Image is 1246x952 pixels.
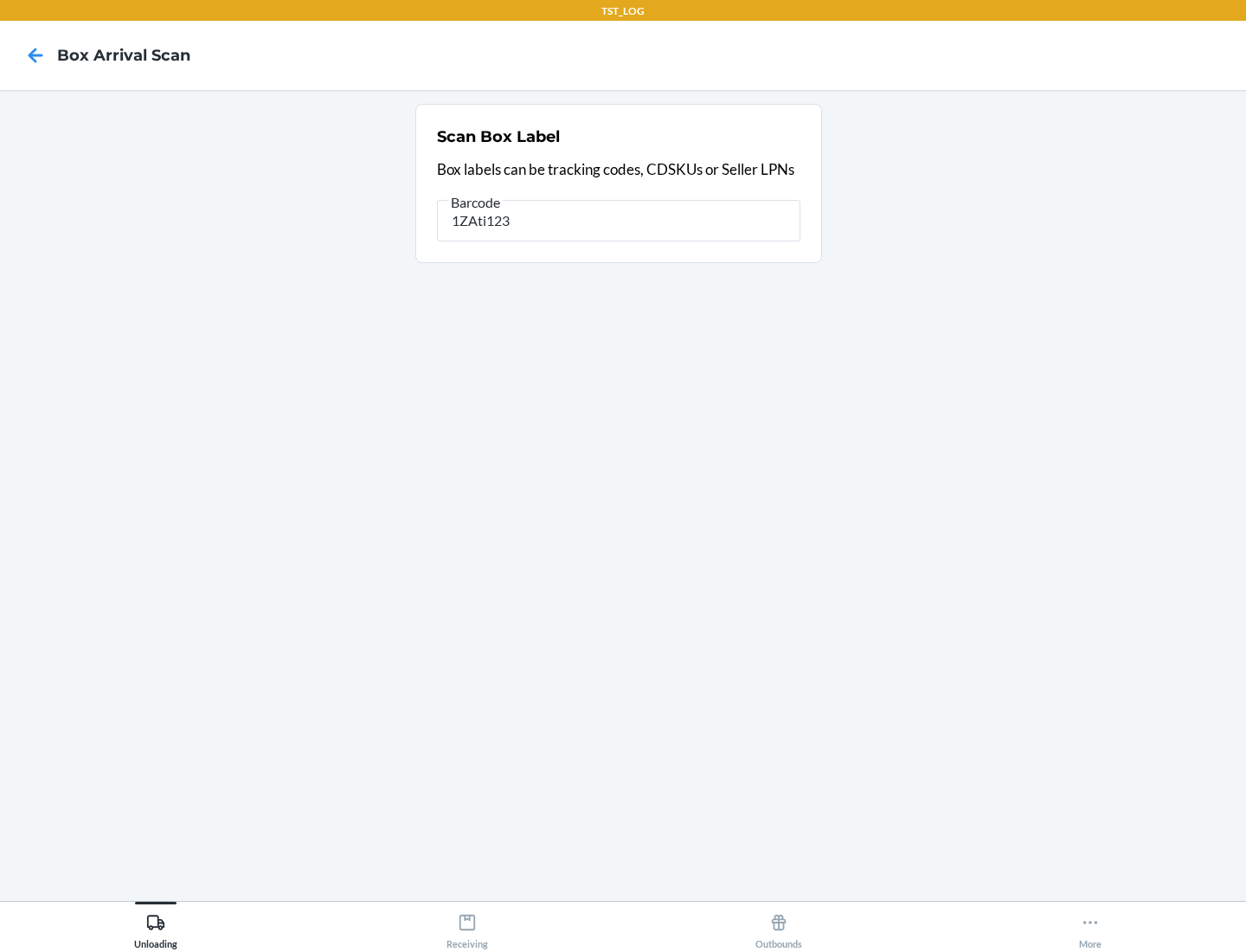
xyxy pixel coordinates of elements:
[448,194,503,211] span: Barcode
[934,902,1246,949] button: More
[134,906,177,949] div: Unloading
[623,902,934,949] button: Outbounds
[601,3,645,19] p: TST_LOG
[311,902,623,949] button: Receiving
[755,906,802,949] div: Outbounds
[437,125,560,148] h2: Scan Box Label
[437,158,800,181] p: Box labels can be tracking codes, CDSKUs or Seller LPNs
[57,44,190,67] h4: Box Arrival Scan
[437,200,800,241] input: Barcode
[1079,906,1101,949] div: More
[446,906,488,949] div: Receiving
